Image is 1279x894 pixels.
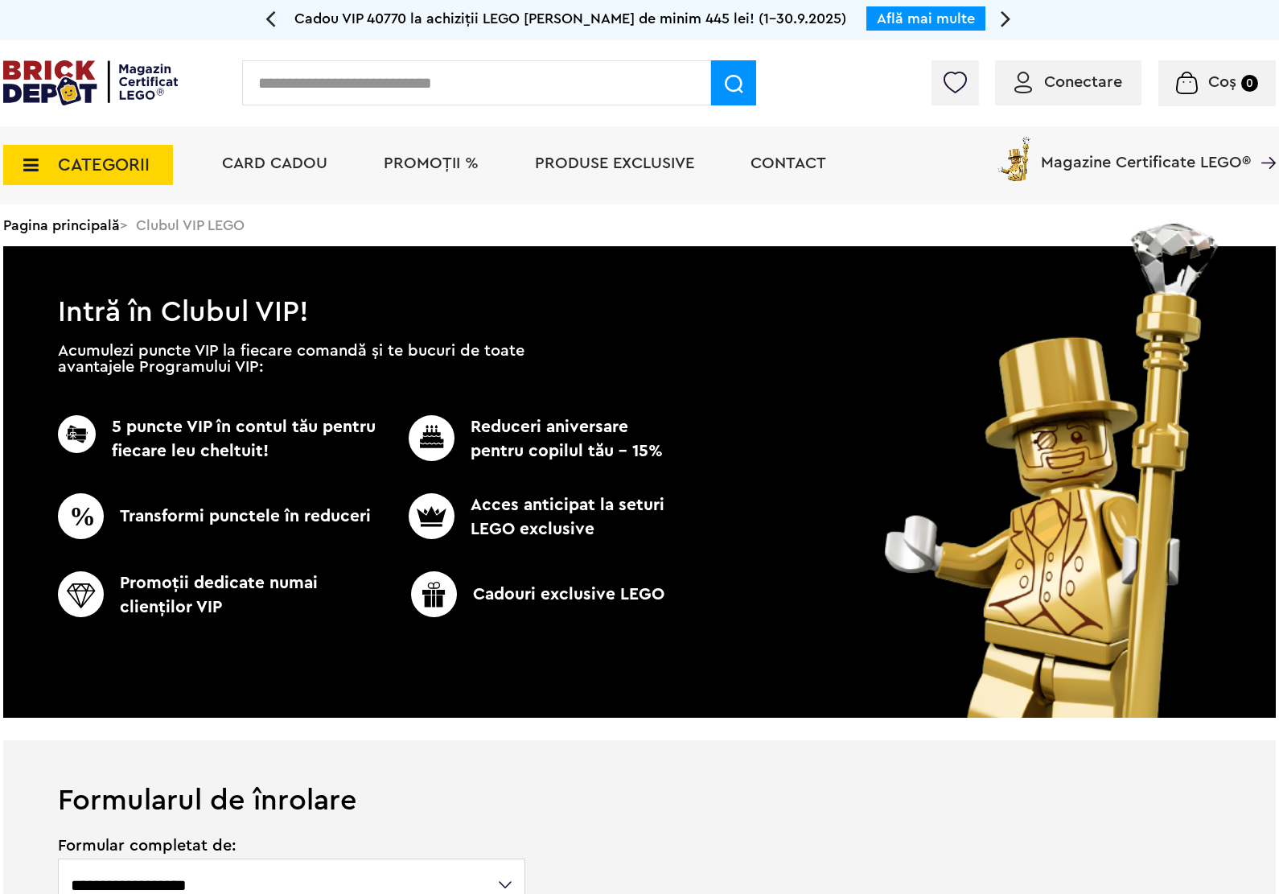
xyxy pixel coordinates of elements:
[3,740,1276,815] h1: Formularul de înrolare
[409,415,454,461] img: CC_BD_Green_chek_mark
[222,155,327,171] a: Card Cadou
[58,493,104,539] img: CC_BD_Green_chek_mark
[3,204,1276,246] div: > Clubul VIP LEGO
[58,571,382,620] p: Promoţii dedicate numai clienţilor VIP
[409,493,454,539] img: CC_BD_Green_chek_mark
[382,493,670,542] p: Acces anticipat la seturi LEGO exclusive
[751,155,826,171] a: Contact
[1251,134,1276,150] a: Magazine Certificate LEGO®
[384,155,479,171] a: PROMOȚII %
[58,343,524,375] p: Acumulezi puncte VIP la fiecare comandă și te bucuri de toate avantajele Programului VIP:
[58,493,382,539] p: Transformi punctele în reduceri
[58,415,382,463] p: 5 puncte VIP în contul tău pentru fiecare leu cheltuit!
[1014,74,1122,90] a: Conectare
[862,224,1243,718] img: vip_page_image
[411,571,457,617] img: CC_BD_Green_chek_mark
[1208,74,1236,90] span: Coș
[877,11,975,26] a: Află mai multe
[1241,75,1258,92] small: 0
[58,571,104,617] img: CC_BD_Green_chek_mark
[1044,74,1122,90] span: Conectare
[382,415,670,463] p: Reduceri aniversare pentru copilul tău - 15%
[294,11,846,26] span: Cadou VIP 40770 la achiziții LEGO [PERSON_NAME] de minim 445 lei! (1-30.9.2025)
[58,838,527,854] span: Formular completat de:
[376,571,700,617] p: Cadouri exclusive LEGO
[1041,134,1251,171] span: Magazine Certificate LEGO®
[58,156,150,174] span: CATEGORII
[3,246,1276,320] h1: Intră în Clubul VIP!
[535,155,694,171] a: Produse exclusive
[3,218,120,233] a: Pagina principală
[58,415,96,453] img: CC_BD_Green_chek_mark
